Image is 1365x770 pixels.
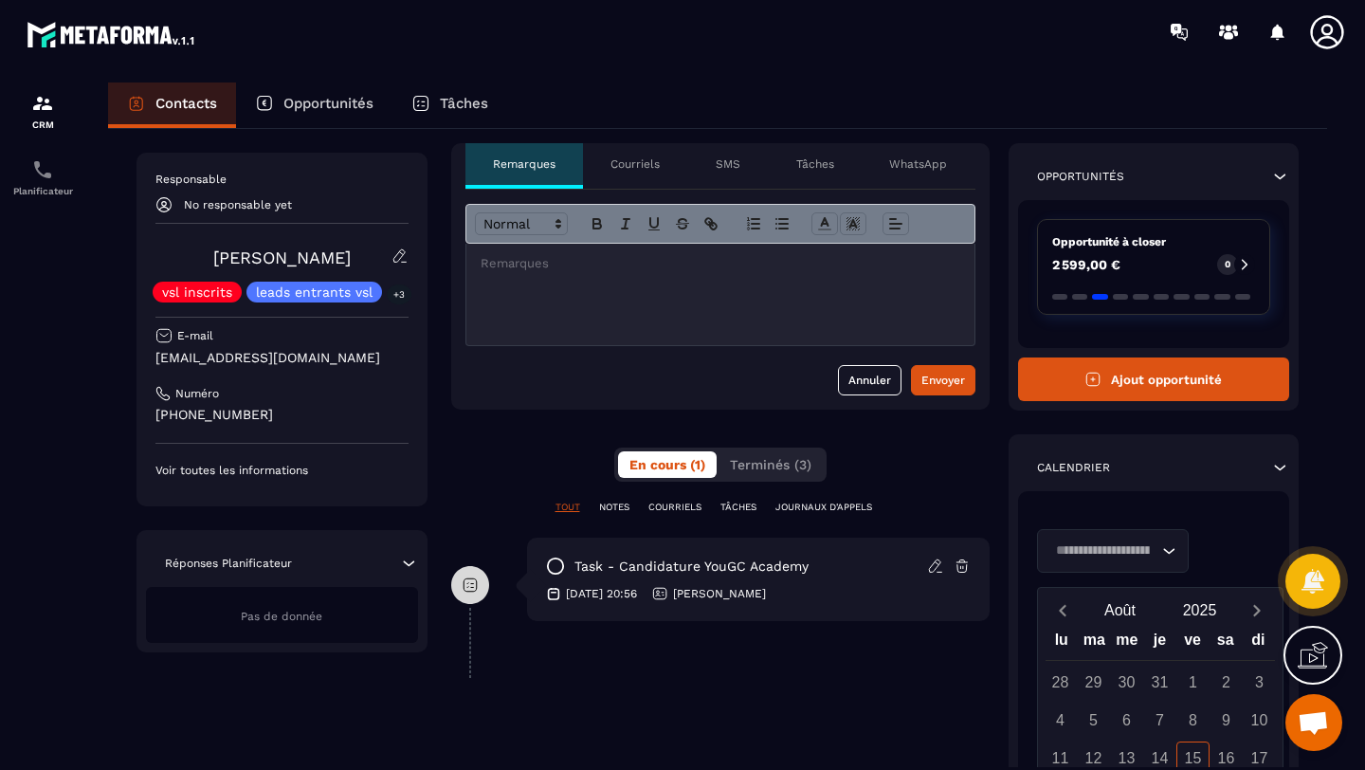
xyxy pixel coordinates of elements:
p: Opportunité à closer [1052,234,1256,249]
p: Remarques [493,156,555,172]
p: Réponses Planificateur [165,556,292,571]
button: Annuler [838,365,901,395]
button: Open years overlay [1160,594,1240,627]
button: Ajout opportunité [1018,357,1290,401]
p: CRM [5,119,81,130]
p: Courriels [610,156,660,172]
a: Tâches [392,82,507,128]
a: Ouvrir le chat [1285,694,1342,751]
button: Envoyer [911,365,975,395]
p: SMS [716,156,740,172]
div: 8 [1176,704,1210,737]
p: [EMAIL_ADDRESS][DOMAIN_NAME] [155,349,409,367]
p: Responsable [155,172,409,187]
div: 9 [1210,704,1243,737]
p: WhatsApp [889,156,947,172]
p: Tâches [796,156,834,172]
p: Contacts [155,95,217,112]
p: Voir toutes les informations [155,463,409,478]
p: Planificateur [5,186,81,196]
button: Previous month [1046,597,1081,623]
p: 0 [1225,258,1230,271]
button: En cours (1) [618,451,717,478]
span: Pas de donnée [241,610,322,623]
p: TOUT [555,501,580,514]
p: 2 599,00 € [1052,258,1120,271]
p: No responsable yet [184,198,292,211]
a: formationformationCRM [5,78,81,144]
div: 31 [1143,666,1176,699]
button: Next month [1240,597,1275,623]
a: [PERSON_NAME] [213,247,351,267]
p: +3 [387,284,411,304]
p: vsl inscrits [162,285,232,299]
p: E-mail [177,328,213,343]
p: JOURNAUX D'APPELS [775,501,872,514]
p: [DATE] 20:56 [566,586,637,601]
a: Contacts [108,82,236,128]
div: sa [1209,627,1242,660]
div: 4 [1044,704,1077,737]
p: leads entrants vsl [256,285,373,299]
div: 6 [1110,704,1143,737]
div: je [1143,627,1176,660]
div: Search for option [1037,529,1189,573]
div: 30 [1110,666,1143,699]
div: di [1242,627,1275,660]
div: me [1111,627,1144,660]
img: scheduler [31,158,54,181]
button: Terminés (3) [719,451,823,478]
img: logo [27,17,197,51]
div: 3 [1243,666,1276,699]
div: 5 [1077,704,1110,737]
div: Envoyer [921,371,965,390]
span: Terminés (3) [730,457,811,472]
p: NOTES [599,501,629,514]
p: [PERSON_NAME] [673,586,766,601]
p: [PHONE_NUMBER] [155,406,409,424]
p: TÂCHES [720,501,756,514]
p: Opportunités [1037,169,1124,184]
div: 29 [1077,666,1110,699]
p: COURRIELS [648,501,701,514]
p: Calendrier [1037,460,1110,475]
div: 7 [1143,704,1176,737]
div: lu [1045,627,1078,660]
p: Tâches [440,95,488,112]
div: ma [1078,627,1111,660]
a: schedulerschedulerPlanificateur [5,144,81,211]
p: Opportunités [283,95,373,112]
div: 10 [1243,704,1276,737]
div: 2 [1210,666,1243,699]
button: Open months overlay [1081,594,1160,627]
div: ve [1176,627,1210,660]
p: task - Candidature YouGC Academy [574,558,809,576]
img: formation [31,92,54,115]
a: Opportunités [236,82,392,128]
span: En cours (1) [629,457,705,472]
div: 28 [1044,666,1077,699]
input: Search for option [1049,541,1157,561]
div: 1 [1176,666,1210,699]
p: Numéro [175,386,219,401]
